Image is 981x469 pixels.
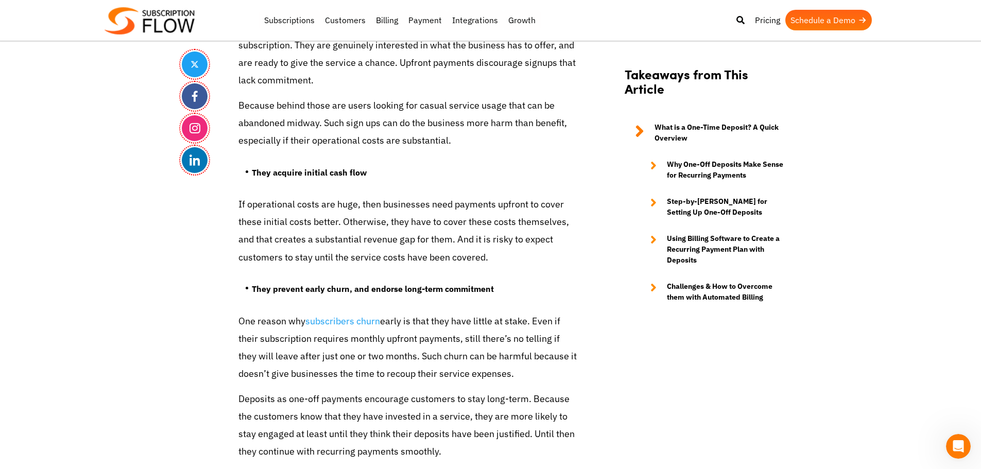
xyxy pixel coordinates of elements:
[181,4,199,23] div: Close
[667,159,789,181] strong: Why One-Off Deposits Make Sense for Recurring Payments
[105,7,195,34] img: Subscriptionflow
[320,10,371,30] a: Customers
[238,19,578,90] p: Only those customers make deposits who are actually serious about their subscription. They are ge...
[259,10,320,30] a: Subscriptions
[49,337,57,345] button: Upload attachment
[371,10,403,30] a: Billing
[750,10,785,30] a: Pricing
[252,284,494,294] strong: They prevent early churn, and endorse long-term commitment
[640,159,789,181] a: Why One-Off Deposits Make Sense for Recurring Payments
[946,434,971,459] iframe: Intercom live chat
[50,5,135,13] h1: SubscriptionFlow Inc
[238,390,578,461] p: Deposits as one-off payments encourage customers to stay long-term. Because the customers know th...
[447,10,503,30] a: Integrations
[640,233,789,266] a: Using Billing Software to Create a Recurring Payment Plan with Deposits
[503,10,541,30] a: Growth
[238,312,578,383] p: One reason why early is that they have little at stake. Even if their subscription requires month...
[177,333,193,350] button: Send a message…
[640,281,789,303] a: Challenges & How to Overcome them with Automated Billing
[655,122,789,144] strong: What is a One-Time Deposit? A Quick Overview
[238,196,578,266] p: If operational costs are huge, then businesses need payments upfront to cover these initial costs...
[667,196,789,218] strong: Step-by-[PERSON_NAME] for Setting Up One-Off Deposits
[32,337,41,345] button: Gif picker
[625,122,789,144] a: What is a One-Time Deposit? A Quick Overview
[238,97,578,150] p: Because behind those are users looking for casual service usage that can be abandoned midway. Suc...
[640,196,789,218] a: Step-by-[PERSON_NAME] for Setting Up One-Off Deposits
[785,10,872,30] a: Schedule a Demo
[403,10,447,30] a: Payment
[667,281,789,303] strong: Challenges & How to Overcome them with Automated Billing
[667,233,789,266] strong: Using Billing Software to Create a Recurring Payment Plan with Deposits
[7,4,26,24] button: go back
[625,66,789,107] h2: Takeaways from This Article
[161,4,181,24] button: Home
[9,316,197,333] textarea: Message…
[29,6,46,22] div: Profile image for SF
[16,337,24,345] button: Emoji picker
[65,337,74,345] button: Start recording
[305,315,380,327] a: subscribers churn
[58,13,120,23] p: As soon as we can
[252,167,367,178] strong: They acquire initial cash flow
